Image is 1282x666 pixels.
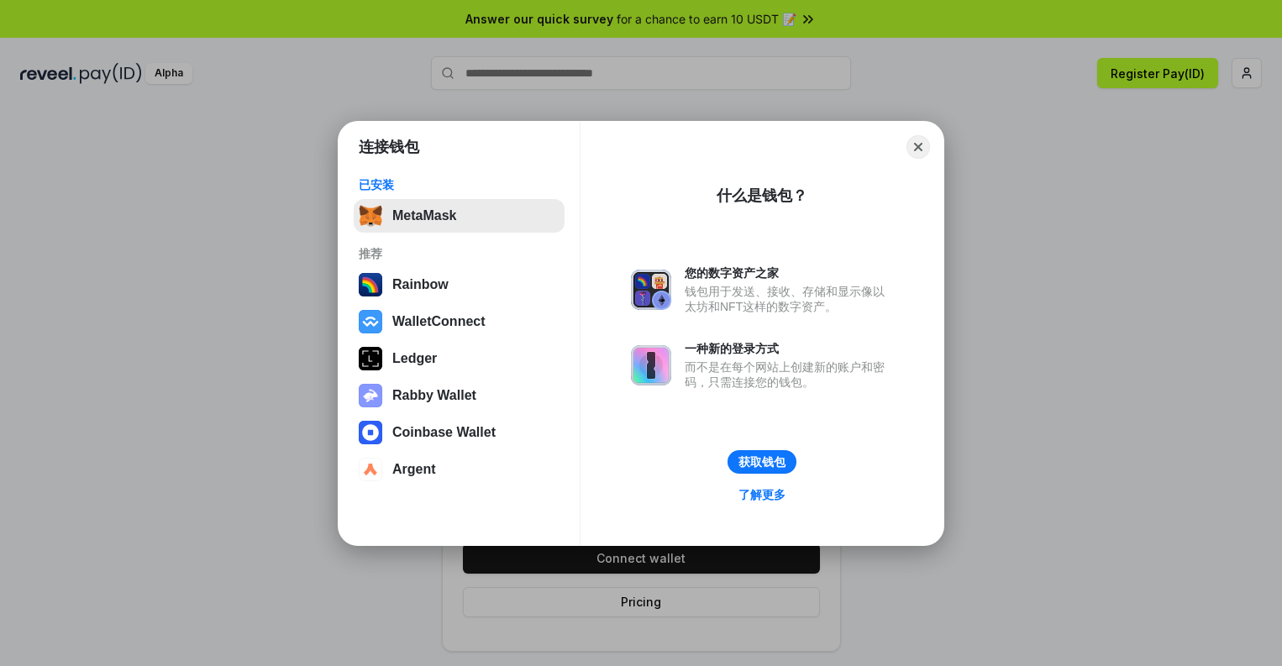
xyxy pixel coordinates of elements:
img: svg+xml,%3Csvg%20xmlns%3D%22http%3A%2F%2Fwww.w3.org%2F2000%2Fsvg%22%20fill%3D%22none%22%20viewBox... [359,384,382,407]
button: MetaMask [354,199,565,233]
div: Argent [392,462,436,477]
button: Rabby Wallet [354,379,565,412]
div: Ledger [392,351,437,366]
div: 已安装 [359,177,560,192]
img: svg+xml,%3Csvg%20width%3D%2228%22%20height%3D%2228%22%20viewBox%3D%220%200%2028%2028%22%20fill%3D... [359,421,382,444]
button: Ledger [354,342,565,375]
div: MetaMask [392,208,456,223]
div: 而不是在每个网站上创建新的账户和密码，只需连接您的钱包。 [685,359,893,390]
div: 一种新的登录方式 [685,341,893,356]
div: Coinbase Wallet [392,425,496,440]
div: WalletConnect [392,314,486,329]
img: svg+xml,%3Csvg%20xmlns%3D%22http%3A%2F%2Fwww.w3.org%2F2000%2Fsvg%22%20fill%3D%22none%22%20viewBox... [631,345,671,385]
img: svg+xml,%3Csvg%20fill%3D%22none%22%20height%3D%2233%22%20viewBox%3D%220%200%2035%2033%22%20width%... [359,204,382,228]
button: Coinbase Wallet [354,416,565,449]
img: svg+xml,%3Csvg%20width%3D%2228%22%20height%3D%2228%22%20viewBox%3D%220%200%2028%2028%22%20fill%3D... [359,310,382,333]
img: svg+xml,%3Csvg%20xmlns%3D%22http%3A%2F%2Fwww.w3.org%2F2000%2Fsvg%22%20width%3D%2228%22%20height%3... [359,347,382,370]
div: 了解更多 [738,487,785,502]
button: Rainbow [354,268,565,302]
a: 了解更多 [728,484,796,506]
div: 钱包用于发送、接收、存储和显示像以太坊和NFT这样的数字资产。 [685,284,893,314]
button: Argent [354,453,565,486]
div: Rabby Wallet [392,388,476,403]
div: 什么是钱包？ [717,186,807,206]
div: 获取钱包 [738,454,785,469]
div: 推荐 [359,246,560,261]
button: 获取钱包 [728,450,796,474]
img: svg+xml,%3Csvg%20xmlns%3D%22http%3A%2F%2Fwww.w3.org%2F2000%2Fsvg%22%20fill%3D%22none%22%20viewBox... [631,270,671,310]
div: 您的数字资产之家 [685,265,893,281]
img: svg+xml,%3Csvg%20width%3D%2228%22%20height%3D%2228%22%20viewBox%3D%220%200%2028%2028%22%20fill%3D... [359,458,382,481]
button: Close [906,135,930,159]
div: Rainbow [392,277,449,292]
button: WalletConnect [354,305,565,338]
img: svg+xml,%3Csvg%20width%3D%22120%22%20height%3D%22120%22%20viewBox%3D%220%200%20120%20120%22%20fil... [359,273,382,296]
h1: 连接钱包 [359,137,419,157]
